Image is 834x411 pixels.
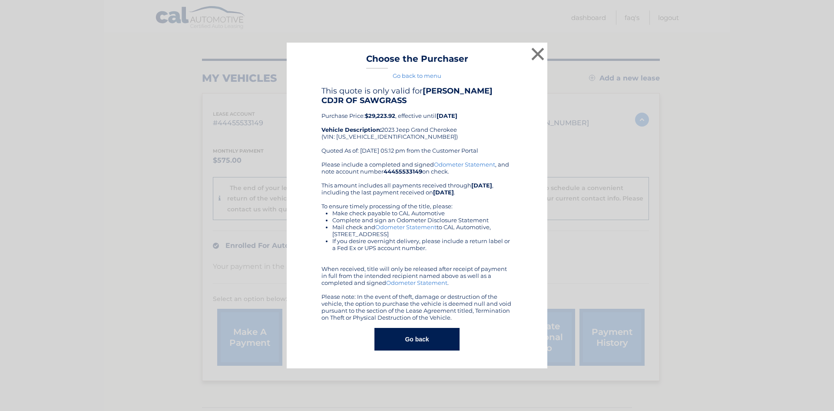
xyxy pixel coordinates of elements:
b: [DATE] [471,182,492,189]
a: Go back to menu [393,72,441,79]
strong: Vehicle Description: [321,126,381,133]
div: Please include a completed and signed , and note account number on check. This amount includes al... [321,161,513,321]
li: Make check payable to CAL Automotive [332,210,513,217]
li: Mail check and to CAL Automotive, [STREET_ADDRESS] [332,224,513,237]
li: If you desire overnight delivery, please include a return label or a Fed Ex or UPS account number. [332,237,513,251]
b: [DATE] [437,112,457,119]
a: Odometer Statement [434,161,495,168]
li: Complete and sign an Odometer Disclosure Statement [332,217,513,224]
button: × [529,45,546,63]
a: Odometer Statement [386,279,447,286]
h4: This quote is only valid for [321,86,513,105]
b: [DATE] [433,189,454,196]
button: Go back [374,328,459,351]
div: Purchase Price: , effective until 2023 Jeep Grand Cherokee (VIN: [US_VEHICLE_IDENTIFICATION_NUMBE... [321,86,513,161]
a: Odometer Statement [375,224,437,231]
b: 44455533149 [384,168,422,175]
h3: Choose the Purchaser [366,53,468,69]
b: [PERSON_NAME] CDJR OF SAWGRASS [321,86,493,105]
b: $29,223.92 [365,112,395,119]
